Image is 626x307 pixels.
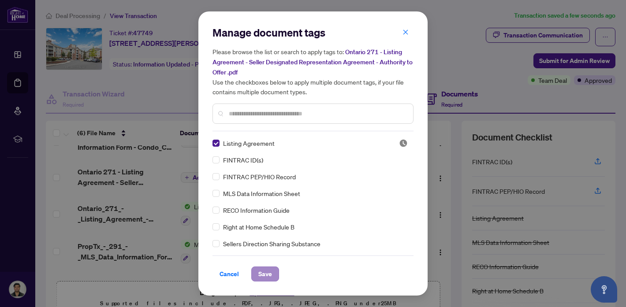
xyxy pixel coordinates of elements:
[402,29,409,35] span: close
[212,26,414,40] h2: Manage document tags
[399,139,408,148] img: status
[223,222,294,232] span: Right at Home Schedule B
[251,266,279,281] button: Save
[223,138,275,148] span: Listing Agreement
[212,47,414,96] h5: Please browse the list or search to apply tags to: Use the checkboxes below to apply multiple doc...
[223,155,263,165] span: FINTRAC ID(s)
[212,266,246,281] button: Cancel
[591,276,617,303] button: Open asap
[223,205,290,215] span: RECO Information Guide
[223,189,300,198] span: MLS Data Information Sheet
[399,139,408,148] span: Pending Review
[223,239,320,248] span: Sellers Direction Sharing Substance
[220,267,239,281] span: Cancel
[223,172,296,181] span: FINTRAC PEP/HIO Record
[258,267,272,281] span: Save
[212,48,413,76] span: Ontario 271 - Listing Agreement - Seller Designated Representation Agreement - Authority to Offer...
